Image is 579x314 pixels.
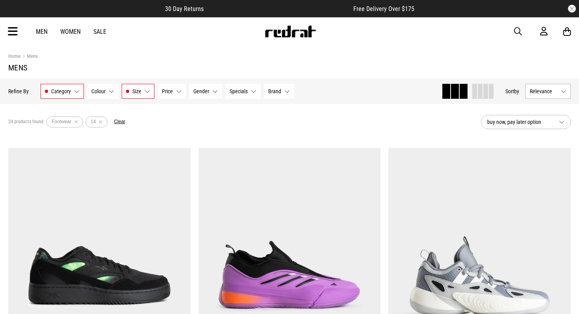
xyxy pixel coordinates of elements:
button: Colour [87,84,119,99]
span: Gender [193,88,209,94]
a: Mens [20,53,38,61]
span: Relevance [530,88,558,94]
button: Category [41,84,84,99]
span: buy now, pay later option [487,117,553,127]
span: Footwear [52,119,71,124]
a: Home [8,53,20,59]
span: Brand [268,88,281,94]
button: Sortby [505,87,519,96]
button: Specials [225,84,261,99]
span: Colour [91,88,106,94]
a: Women [60,28,81,35]
span: 30 Day Returns [165,5,204,13]
button: Remove filter [96,116,106,127]
span: 24 products found [8,119,43,125]
button: Price [158,84,186,99]
span: Category [51,88,71,94]
iframe: Customer reviews powered by Trustpilot [219,5,338,13]
a: Men [36,28,48,35]
h1: Mens [8,63,571,72]
button: Brand [264,84,294,99]
span: 14 [91,119,96,124]
span: Specials [230,88,248,94]
span: Free Delivery Over $175 [353,5,414,13]
span: Size [132,88,141,94]
button: Remove filter [71,116,81,127]
span: by [514,88,519,94]
button: Size [122,84,154,99]
img: Redrat logo [264,26,316,37]
a: Sale [93,28,106,35]
button: Clear [114,119,125,125]
button: Relevance [525,84,571,99]
span: Price [162,88,173,94]
p: Refine By [8,88,29,94]
button: Gender [189,84,222,99]
button: buy now, pay later option [481,115,571,129]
